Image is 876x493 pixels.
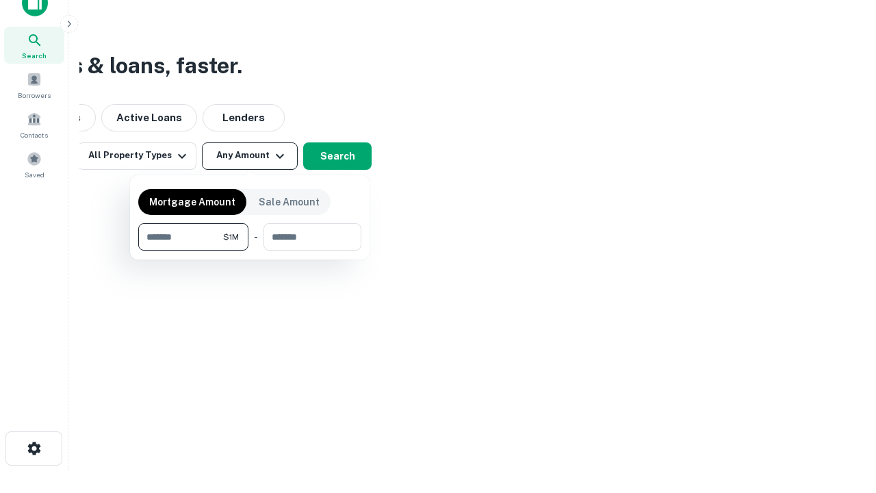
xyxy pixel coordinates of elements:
[149,194,235,210] p: Mortgage Amount
[223,231,239,243] span: $1M
[808,383,876,449] iframe: Chat Widget
[254,223,258,251] div: -
[259,194,320,210] p: Sale Amount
